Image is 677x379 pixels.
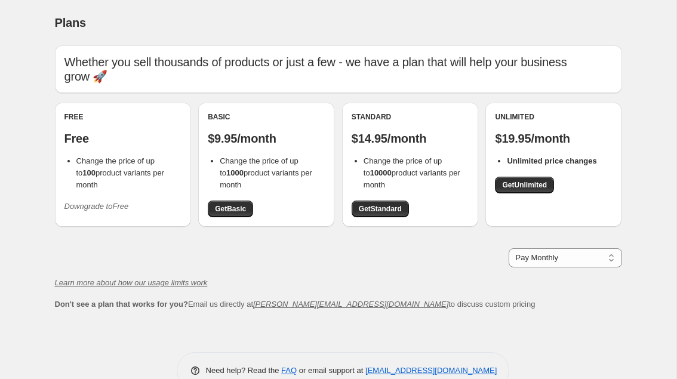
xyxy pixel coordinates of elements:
[82,168,96,177] b: 100
[208,112,325,122] div: Basic
[502,180,547,190] span: Get Unlimited
[364,156,460,189] span: Change the price of up to product variants per month
[370,168,392,177] b: 10000
[359,204,402,214] span: Get Standard
[55,16,86,29] span: Plans
[55,278,208,287] a: Learn more about how our usage limits work
[352,131,469,146] p: $14.95/month
[64,112,181,122] div: Free
[297,366,365,375] span: or email support at
[253,300,448,309] a: [PERSON_NAME][EMAIL_ADDRESS][DOMAIN_NAME]
[57,197,136,216] button: Downgrade toFree
[220,156,312,189] span: Change the price of up to product variants per month
[206,366,282,375] span: Need help? Read the
[226,168,244,177] b: 1000
[495,112,612,122] div: Unlimited
[208,201,253,217] a: GetBasic
[495,131,612,146] p: $19.95/month
[507,156,596,165] b: Unlimited price changes
[495,177,554,193] a: GetUnlimited
[64,55,613,84] p: Whether you sell thousands of products or just a few - we have a plan that will help your busines...
[55,300,536,309] span: Email us directly at to discuss custom pricing
[352,112,469,122] div: Standard
[76,156,164,189] span: Change the price of up to product variants per month
[215,204,246,214] span: Get Basic
[64,202,129,211] i: Downgrade to Free
[55,300,188,309] b: Don't see a plan that works for you?
[365,366,497,375] a: [EMAIL_ADDRESS][DOMAIN_NAME]
[281,366,297,375] a: FAQ
[352,201,409,217] a: GetStandard
[64,131,181,146] p: Free
[208,131,325,146] p: $9.95/month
